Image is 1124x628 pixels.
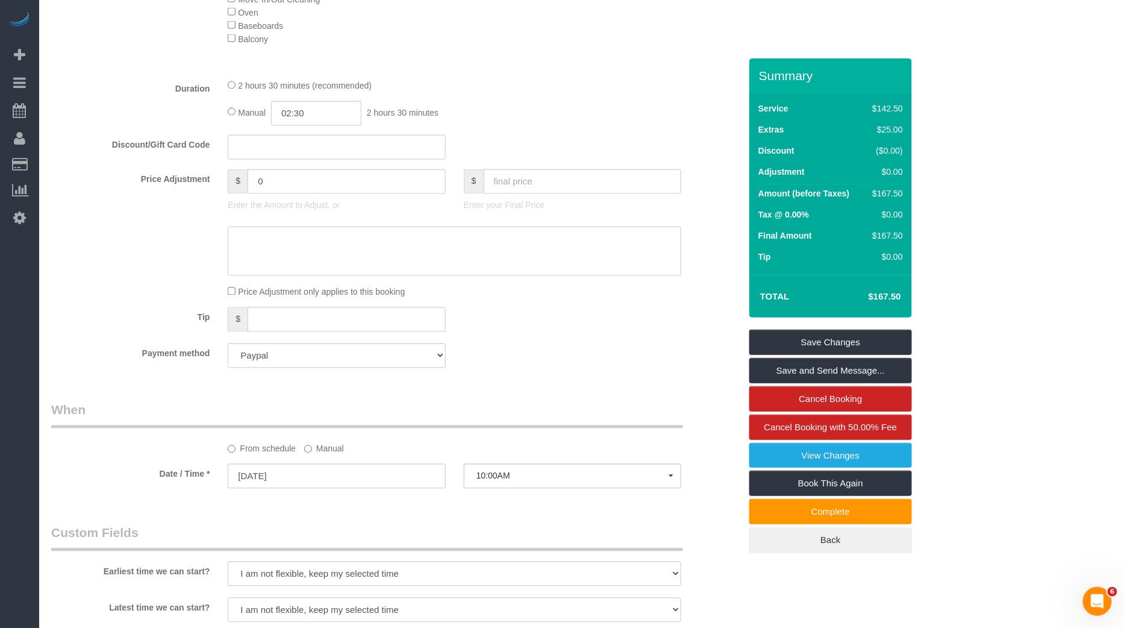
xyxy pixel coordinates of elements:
div: $167.50 [868,187,903,199]
a: Back [749,527,912,553]
span: 2 hours 30 minutes [367,108,439,118]
div: $25.00 [868,124,903,136]
label: Earliest time we can start? [42,562,219,578]
button: 10:00AM [464,464,681,489]
label: Tax @ 0.00% [758,209,809,221]
label: Tip [42,307,219,324]
span: Manual [238,108,266,118]
label: Manual [304,439,344,455]
label: Extras [758,124,784,136]
iframe: Intercom live chat [1083,587,1112,616]
legend: Custom Fields [51,524,683,551]
span: Baseboards [238,21,283,31]
a: Book This Again [749,471,912,496]
a: Save and Send Message... [749,358,912,383]
a: Cancel Booking [749,386,912,412]
span: Balcony [238,34,268,44]
h3: Summary [759,69,906,83]
a: View Changes [749,443,912,468]
strong: Total [760,291,790,301]
span: Oven [238,8,258,17]
div: $0.00 [868,166,903,178]
div: $142.50 [868,102,903,115]
span: 10:00AM [476,471,669,481]
label: Discount [758,145,795,157]
label: Price Adjustment [42,169,219,186]
span: 2 hours 30 minutes (recommended) [238,81,372,91]
div: $167.50 [868,230,903,242]
input: From schedule [228,445,236,453]
div: $0.00 [868,209,903,221]
a: Save Changes [749,330,912,355]
span: Cancel Booking with 50.00% Fee [764,422,898,432]
input: MM/DD/YYYY [228,464,445,489]
label: Tip [758,251,771,263]
span: $ [228,169,248,194]
label: Amount (before Taxes) [758,187,849,199]
label: Latest time we can start? [42,598,219,614]
span: Price Adjustment only applies to this booking [238,287,405,297]
label: Discount/Gift Card Code [42,135,219,151]
a: Cancel Booking with 50.00% Fee [749,415,912,440]
span: 6 [1108,587,1117,597]
p: Enter your Final Price [464,199,681,212]
input: Manual [304,445,312,453]
div: $0.00 [868,251,903,263]
a: Complete [749,499,912,524]
label: From schedule [228,439,296,455]
label: Final Amount [758,230,812,242]
label: Payment method [42,344,219,360]
img: Automaid Logo [7,12,31,29]
label: Adjustment [758,166,805,178]
label: Date / Time * [42,464,219,480]
label: Duration [42,79,219,95]
label: Service [758,102,788,115]
span: $ [464,169,484,194]
span: $ [228,307,248,332]
p: Enter the Amount to Adjust, or [228,199,445,212]
legend: When [51,401,683,429]
div: ($0.00) [868,145,903,157]
input: final price [484,169,682,194]
h4: $167.50 [832,292,901,302]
